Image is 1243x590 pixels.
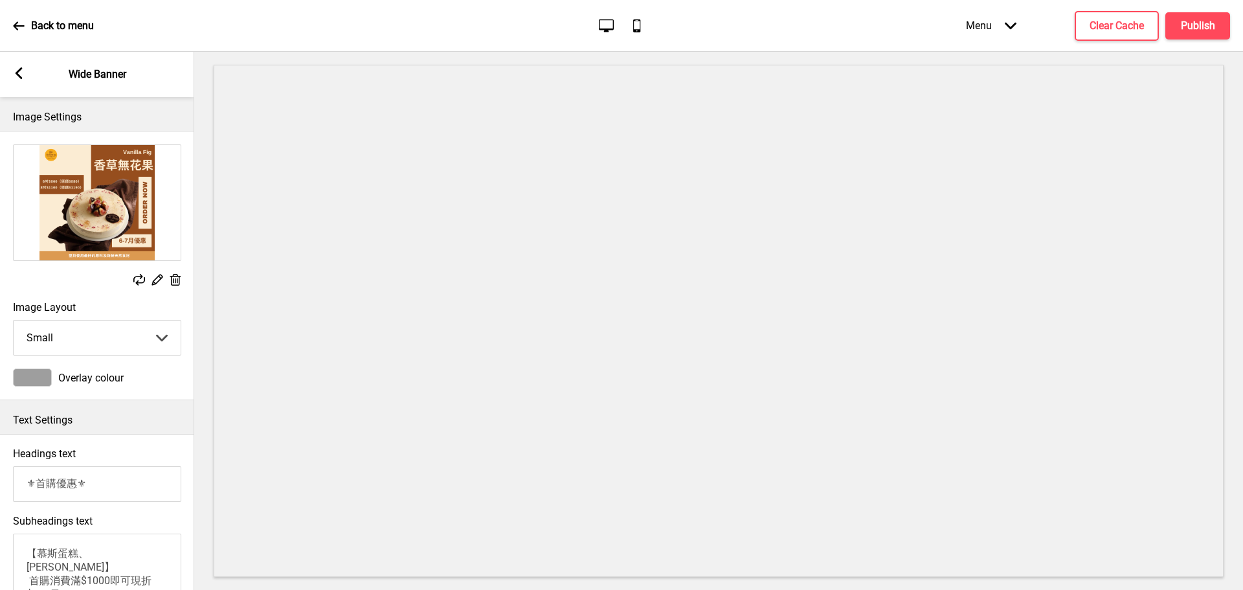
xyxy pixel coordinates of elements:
div: Overlay colour [13,369,181,387]
div: Menu [953,6,1029,45]
button: Clear Cache [1075,11,1159,41]
img: Image [14,145,181,260]
label: Headings text [13,448,76,460]
p: Image Settings [13,110,181,124]
label: Image Layout [13,301,181,313]
p: Wide Banner [69,67,126,82]
button: Publish [1165,12,1230,40]
label: Subheadings text [13,515,93,527]
span: Overlay colour [58,372,124,384]
h4: Clear Cache [1090,19,1144,33]
a: Back to menu [13,8,94,43]
p: Text Settings [13,413,181,427]
h4: Publish [1181,19,1215,33]
p: Back to menu [31,19,94,33]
